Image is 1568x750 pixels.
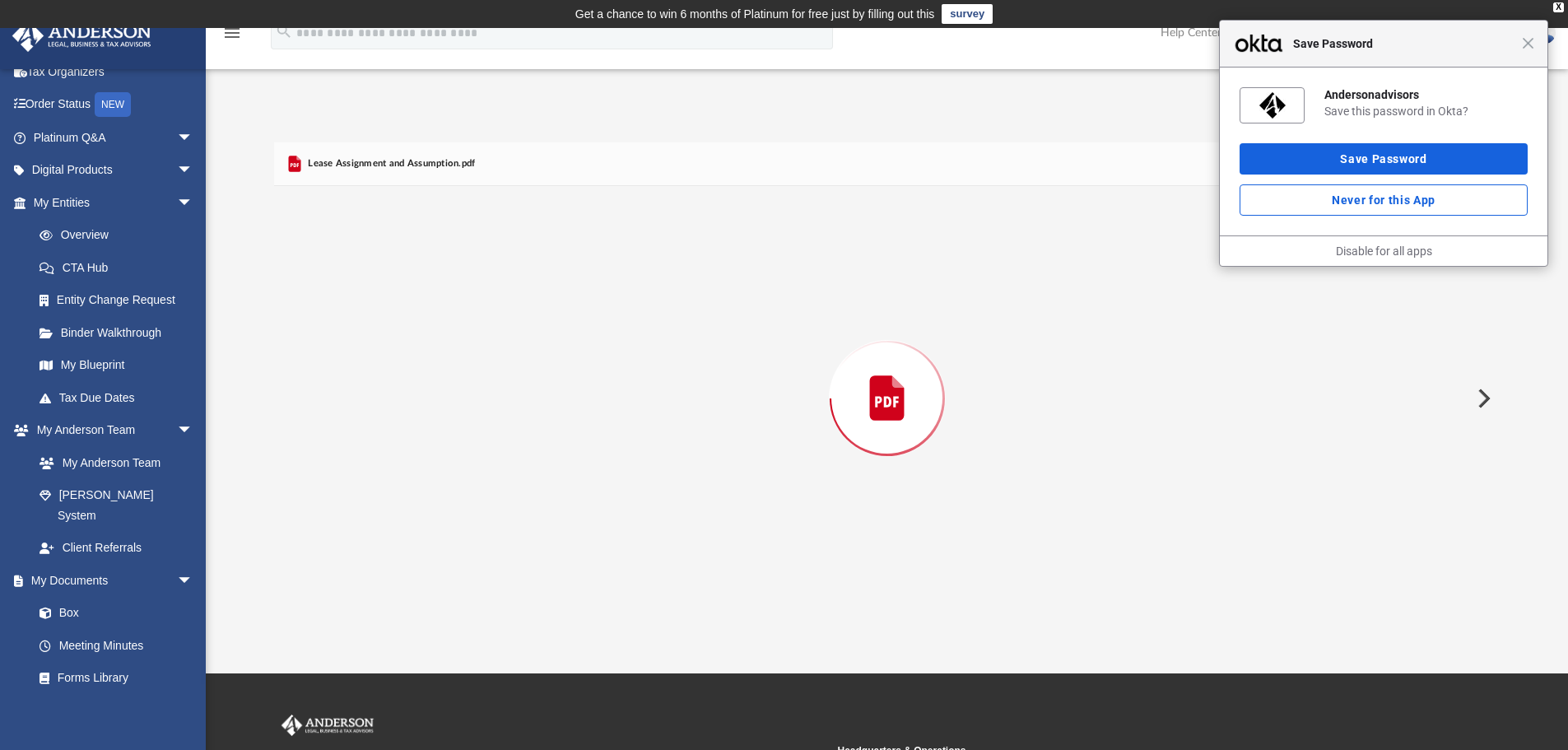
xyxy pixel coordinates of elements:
button: Save Password [1240,143,1528,175]
div: Preview [274,142,1501,611]
a: Client Referrals [23,532,210,565]
i: menu [222,23,242,43]
a: Disable for all apps [1336,245,1432,258]
a: Tax Due Dates [23,381,218,414]
i: search [275,22,293,40]
img: nr4NPwAAAAZJREFUAwAwEkJbZx1BKgAAAABJRU5ErkJggg== [1259,92,1286,119]
a: My Documentsarrow_drop_down [12,564,210,597]
a: Overview [23,219,218,252]
a: Meeting Minutes [23,629,210,662]
img: Anderson Advisors Platinum Portal [7,20,156,52]
a: Platinum Q&Aarrow_drop_down [12,121,218,154]
div: close [1553,2,1564,12]
span: Save Password [1285,34,1522,54]
a: My Anderson Teamarrow_drop_down [12,414,210,447]
a: My Anderson Team [23,446,202,479]
a: [PERSON_NAME] System [23,479,210,532]
span: arrow_drop_down [177,121,210,155]
a: survey [942,4,993,24]
a: Box [23,597,202,630]
a: Tax Organizers [12,55,218,88]
a: menu [222,31,242,43]
span: arrow_drop_down [177,186,210,220]
span: Lease Assignment and Assumption.pdf [305,156,476,171]
a: Entity Change Request [23,284,218,317]
div: Save this password in Okta? [1324,104,1528,119]
button: Next File [1464,375,1501,422]
button: Never for this App [1240,184,1528,216]
a: Digital Productsarrow_drop_down [12,154,218,187]
img: Anderson Advisors Platinum Portal [278,715,377,736]
span: arrow_drop_down [177,154,210,188]
span: arrow_drop_down [177,564,210,598]
a: Order StatusNEW [12,88,218,122]
a: CTA Hub [23,251,218,284]
div: NEW [95,92,131,117]
a: Binder Walkthrough [23,316,218,349]
span: Close [1522,37,1534,49]
div: Andersonadvisors [1324,87,1528,102]
a: Notarize [23,694,210,727]
span: arrow_drop_down [177,414,210,448]
a: Forms Library [23,662,202,695]
a: My Blueprint [23,349,210,382]
a: My Entitiesarrow_drop_down [12,186,218,219]
div: Get a chance to win 6 months of Platinum for free just by filling out this [575,4,935,24]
